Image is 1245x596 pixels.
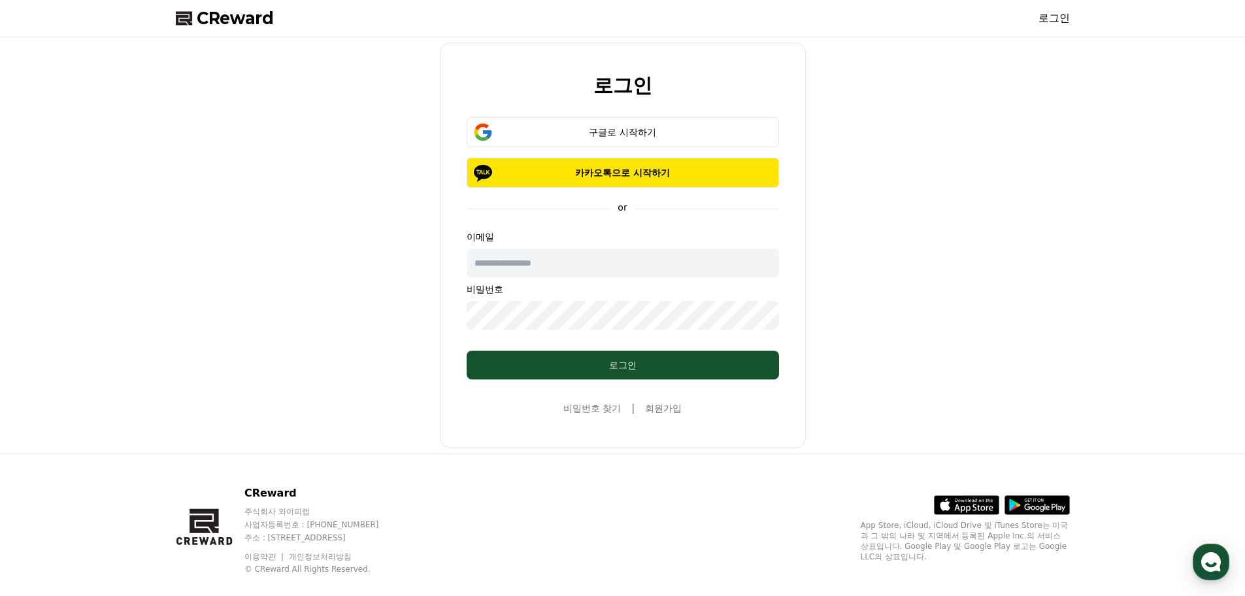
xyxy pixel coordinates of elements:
div: 구글로 시작하기 [486,126,760,139]
a: CReward [176,8,274,29]
p: CReward [244,485,404,501]
a: 홈 [4,415,86,447]
button: 카카오톡으로 시작하기 [467,158,779,188]
a: 회원가입 [645,402,682,415]
p: 카카오톡으로 시작하기 [486,166,760,179]
div: 로그인 [493,359,753,372]
button: 로그인 [467,351,779,379]
a: 대화 [86,415,169,447]
p: 주식회사 와이피랩 [244,506,404,517]
p: © CReward All Rights Reserved. [244,564,404,574]
p: or [610,201,635,214]
span: 설정 [202,434,218,445]
a: 개인정보처리방침 [289,552,352,561]
p: App Store, iCloud, iCloud Drive 및 iTunes Store는 미국과 그 밖의 나라 및 지역에서 등록된 Apple Inc.의 서비스 상표입니다. Goo... [861,520,1070,562]
p: 사업자등록번호 : [PHONE_NUMBER] [244,519,404,530]
a: 이용약관 [244,552,286,561]
span: 홈 [41,434,49,445]
span: | [631,400,635,416]
p: 비밀번호 [467,283,779,296]
p: 주소 : [STREET_ADDRESS] [244,533,404,543]
span: CReward [197,8,274,29]
span: 대화 [120,435,135,446]
a: 설정 [169,415,251,447]
h2: 로그인 [593,75,652,96]
a: 로그인 [1038,10,1070,26]
button: 구글로 시작하기 [467,117,779,147]
a: 비밀번호 찾기 [563,402,621,415]
p: 이메일 [467,230,779,243]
